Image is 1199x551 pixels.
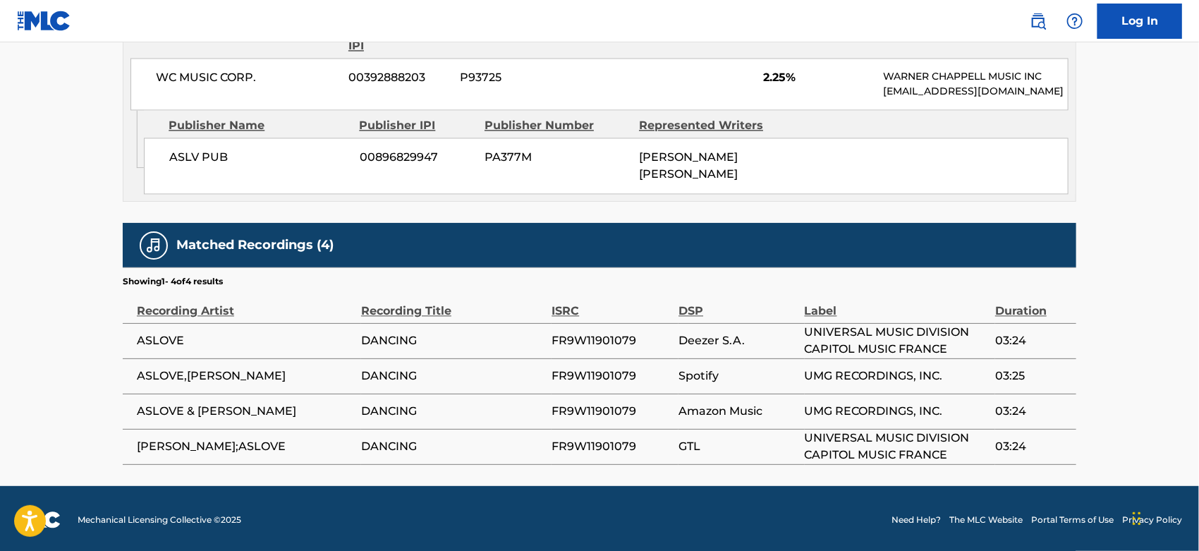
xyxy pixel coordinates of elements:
span: Deezer S.A. [678,332,797,349]
span: [PERSON_NAME];ASLOVE [137,438,354,455]
img: Matched Recordings [145,237,162,254]
span: WC MUSIC CORP. [156,69,339,86]
a: Need Help? [891,514,941,526]
div: Publisher Number [485,117,628,134]
div: Duration [995,288,1069,320]
span: 03:24 [995,403,1069,420]
span: Spotify [678,368,797,385]
a: Portal Terms of Use [1031,514,1114,526]
div: DSP [678,288,797,320]
div: Represented Writers [639,117,783,134]
span: 00896829947 [360,149,474,166]
div: 드래그 [1133,497,1141,540]
iframe: Chat Widget [1128,483,1199,551]
span: 2.25% [764,69,873,86]
div: Label [805,288,988,320]
img: search [1030,13,1047,30]
span: 00392888203 [349,69,449,86]
div: Recording Title [361,288,544,320]
span: DANCING [361,438,544,455]
span: UMG RECORDINGS, INC. [805,368,988,385]
div: Publisher IPI [359,117,474,134]
div: 채팅 위젯 [1128,483,1199,551]
div: ISRC [552,288,671,320]
span: UMG RECORDINGS, INC. [805,403,988,420]
span: GTL [678,438,797,455]
span: DANCING [361,368,544,385]
p: [EMAIL_ADDRESS][DOMAIN_NAME] [884,84,1068,99]
a: The MLC Website [949,514,1023,526]
span: 03:24 [995,332,1069,349]
p: WARNER CHAPPELL MUSIC INC [884,69,1068,84]
div: Publisher Name [169,117,348,134]
span: UNIVERSAL MUSIC DIVISION CAPITOL MUSIC FRANCE [805,324,988,358]
span: FR9W11901079 [552,438,671,455]
div: Help [1061,7,1089,35]
span: ASLOVE & [PERSON_NAME] [137,403,354,420]
span: UNIVERSAL MUSIC DIVISION CAPITOL MUSIC FRANCE [805,430,988,464]
img: MLC Logo [17,11,71,31]
a: Public Search [1024,7,1052,35]
p: Showing 1 - 4 of 4 results [123,275,223,288]
span: P93725 [460,69,597,86]
span: ASLOVE,[PERSON_NAME] [137,368,354,385]
span: FR9W11901079 [552,332,671,349]
span: FR9W11901079 [552,368,671,385]
span: [PERSON_NAME] [PERSON_NAME] [639,150,738,181]
span: 03:25 [995,368,1069,385]
img: help [1066,13,1083,30]
span: ASLV PUB [169,149,349,166]
span: PA377M [485,149,628,166]
a: Log In [1097,4,1182,39]
div: Recording Artist [137,288,354,320]
span: DANCING [361,332,544,349]
span: DANCING [361,403,544,420]
h5: Matched Recordings (4) [176,237,334,253]
span: FR9W11901079 [552,403,671,420]
span: Amazon Music [678,403,797,420]
span: ASLOVE [137,332,354,349]
a: Privacy Policy [1122,514,1182,526]
span: 03:24 [995,438,1069,455]
span: Mechanical Licensing Collective © 2025 [78,514,241,526]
